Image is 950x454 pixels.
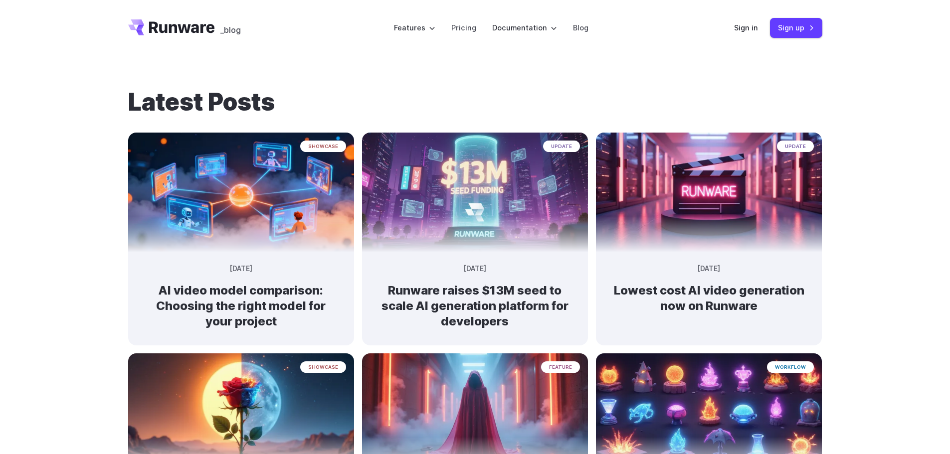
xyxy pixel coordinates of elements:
[777,141,814,152] span: update
[128,88,822,117] h1: Latest Posts
[394,22,435,33] label: Features
[543,141,580,152] span: update
[612,283,806,313] h2: Lowest cost AI video generation now on Runware
[492,22,557,33] label: Documentation
[596,133,822,252] img: Neon-lit movie clapperboard with the word 'RUNWARE' in a futuristic server room
[128,133,354,252] img: Futuristic network of glowing screens showing robots and a person connected to a central digital ...
[362,133,588,252] img: Futuristic city scene with neon lights showing Runware announcement of $13M seed funding in large...
[451,22,476,33] a: Pricing
[300,361,346,373] span: showcase
[230,264,252,275] time: [DATE]
[362,244,588,345] a: Futuristic city scene with neon lights showing Runware announcement of $13M seed funding in large...
[698,264,720,275] time: [DATE]
[464,264,486,275] time: [DATE]
[128,19,215,35] a: Go to /
[144,283,338,329] h2: AI video model comparison: Choosing the right model for your project
[596,244,822,330] a: Neon-lit movie clapperboard with the word 'RUNWARE' in a futuristic server room update [DATE] Low...
[300,141,346,152] span: showcase
[573,22,588,33] a: Blog
[220,19,241,35] a: _blog
[767,361,814,373] span: workflow
[541,361,580,373] span: feature
[128,244,354,345] a: Futuristic network of glowing screens showing robots and a person connected to a central digital ...
[734,22,758,33] a: Sign in
[378,283,572,329] h2: Runware raises $13M seed to scale AI generation platform for developers
[770,18,822,37] a: Sign up
[220,26,241,34] span: _blog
